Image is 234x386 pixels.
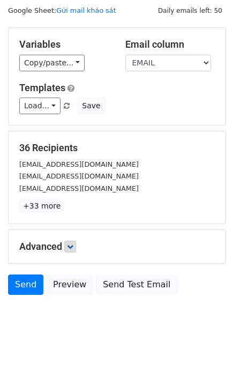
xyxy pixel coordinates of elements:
[19,98,61,114] a: Load...
[19,172,139,180] small: [EMAIL_ADDRESS][DOMAIN_NAME]
[19,82,65,93] a: Templates
[180,335,234,386] div: Tiện ích trò chuyện
[19,39,109,50] h5: Variables
[19,199,64,213] a: +33 more
[19,184,139,192] small: [EMAIL_ADDRESS][DOMAIN_NAME]
[77,98,105,114] button: Save
[96,274,177,295] a: Send Test Email
[8,6,116,14] small: Google Sheet:
[19,142,215,154] h5: 36 Recipients
[56,6,116,14] a: Gửi mail khảo sát
[46,274,93,295] a: Preview
[8,274,43,295] a: Send
[125,39,215,50] h5: Email column
[19,241,215,253] h5: Advanced
[154,5,226,17] span: Daily emails left: 50
[180,335,234,386] iframe: Chat Widget
[154,6,226,14] a: Daily emails left: 50
[19,160,139,168] small: [EMAIL_ADDRESS][DOMAIN_NAME]
[19,55,85,71] a: Copy/paste...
